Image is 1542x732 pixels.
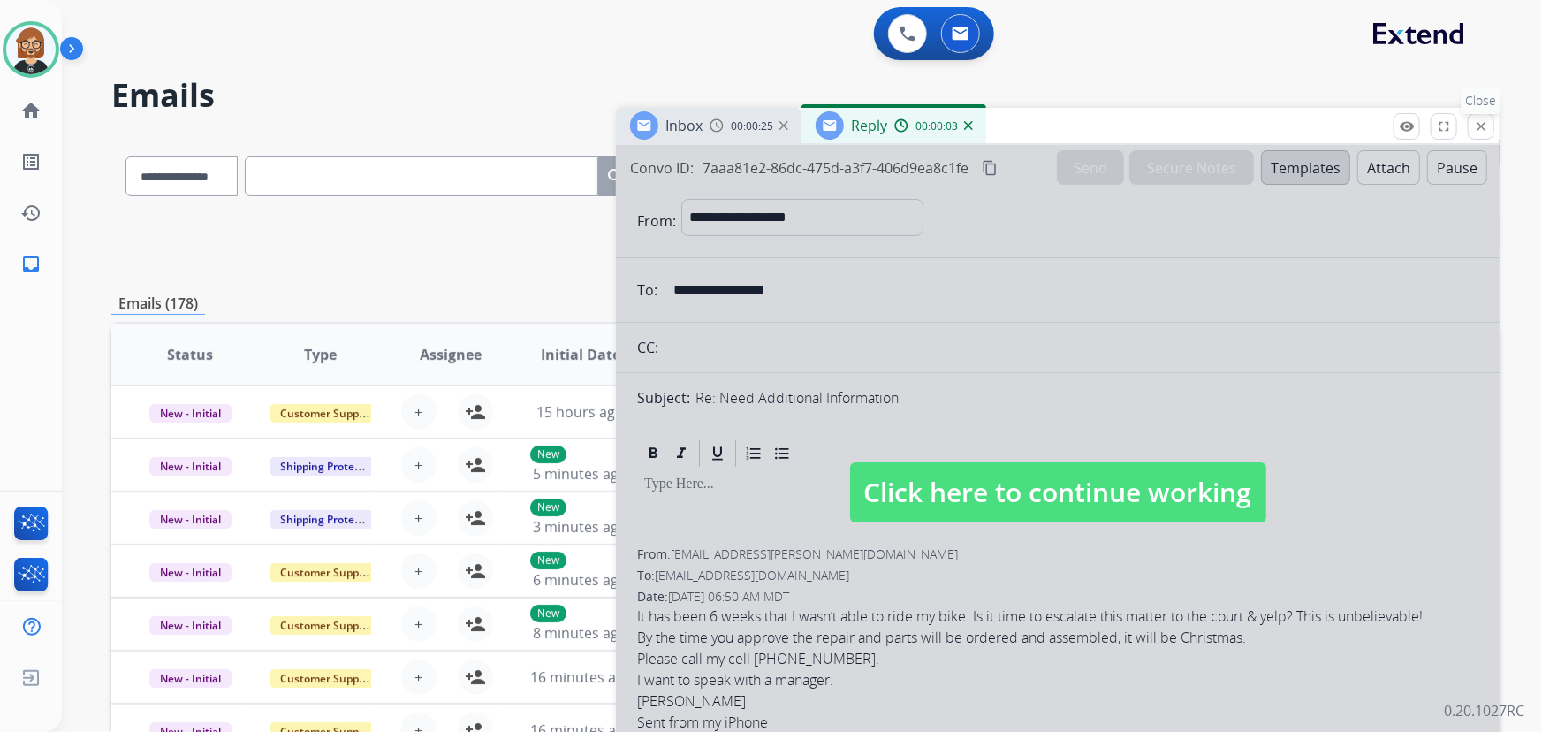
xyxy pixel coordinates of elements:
[465,454,486,476] mat-icon: person_add
[665,116,703,135] span: Inbox
[465,560,486,582] mat-icon: person_add
[401,553,437,589] button: +
[270,563,384,582] span: Customer Support
[270,510,391,529] span: Shipping Protection
[915,119,958,133] span: 00:00:03
[465,667,486,688] mat-icon: person_add
[111,293,205,315] p: Emails (178)
[401,606,437,642] button: +
[20,202,42,224] mat-icon: history
[149,510,232,529] span: New - Initial
[731,119,773,133] span: 00:00:25
[465,614,486,635] mat-icon: person_add
[605,166,627,187] mat-icon: search
[1444,700,1524,721] p: 0.20.1027RC
[304,344,337,365] span: Type
[1462,88,1501,114] p: Close
[533,623,627,643] span: 8 minutes ago
[533,464,627,484] span: 5 minutes ago
[167,344,213,365] span: Status
[541,344,620,365] span: Initial Date
[1473,118,1489,134] mat-icon: close
[1436,118,1452,134] mat-icon: fullscreen
[530,446,566,463] p: New
[851,116,887,135] span: Reply
[20,254,42,275] mat-icon: inbox
[530,499,566,516] p: New
[465,507,486,529] mat-icon: person_add
[149,563,232,582] span: New - Initial
[270,404,384,423] span: Customer Support
[414,507,422,529] span: +
[6,25,56,74] img: avatar
[149,669,232,688] span: New - Initial
[270,616,384,635] span: Customer Support
[536,402,624,422] span: 15 hours ago
[1399,118,1415,134] mat-icon: remove_red_eye
[414,401,422,423] span: +
[530,552,566,569] p: New
[414,667,422,688] span: +
[111,78,1500,113] h2: Emails
[149,457,232,476] span: New - Initial
[149,404,232,423] span: New - Initial
[530,667,633,687] span: 16 minutes ago
[401,500,437,536] button: +
[401,660,437,695] button: +
[530,605,566,622] p: New
[401,447,437,483] button: +
[414,454,422,476] span: +
[414,614,422,635] span: +
[533,517,627,537] span: 3 minutes ago
[414,560,422,582] span: +
[850,462,1266,522] span: Click here to continue working
[149,616,232,635] span: New - Initial
[20,151,42,172] mat-icon: list_alt
[270,669,384,688] span: Customer Support
[465,401,486,423] mat-icon: person_add
[533,570,627,590] span: 6 minutes ago
[420,344,482,365] span: Assignee
[1468,113,1494,140] button: Close
[20,100,42,121] mat-icon: home
[270,457,391,476] span: Shipping Protection
[401,394,437,430] button: +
